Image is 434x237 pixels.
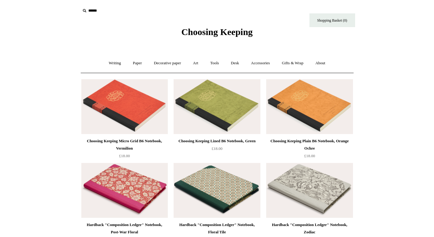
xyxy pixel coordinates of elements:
a: Art [188,55,204,71]
img: Choosing Keeping Lined B6 Notebook, Green [174,79,260,134]
a: Accessories [245,55,275,71]
span: £18.00 [304,154,315,158]
a: Shopping Basket (0) [309,13,355,27]
span: £18.00 [212,146,223,151]
a: Writing [103,55,126,71]
a: Hardback "Composition Ledger" Notebook, Floral Tile Hardback "Composition Ledger" Notebook, Flora... [174,163,260,218]
a: Choosing Keeping Lined B6 Notebook, Green Choosing Keeping Lined B6 Notebook, Green [174,79,260,134]
a: Desk [225,55,245,71]
div: Choosing Keeping Plain B6 Notebook, Orange Ochre [268,137,351,152]
span: £18.00 [119,154,130,158]
a: Choosing Keeping Plain B6 Notebook, Orange Ochre Choosing Keeping Plain B6 Notebook, Orange Ochre [266,79,353,134]
a: Choosing Keeping Plain B6 Notebook, Orange Ochre £18.00 [266,137,353,162]
a: Hardback "Composition Ledger" Notebook, Post-War Floral Hardback "Composition Ledger" Notebook, P... [81,163,168,218]
a: Decorative paper [148,55,186,71]
img: Hardback "Composition Ledger" Notebook, Floral Tile [174,163,260,218]
a: About [310,55,331,71]
a: Choosing Keeping [181,32,252,36]
img: Choosing Keeping Plain B6 Notebook, Orange Ochre [266,79,353,134]
a: Choosing Keeping Micro Grid B6 Notebook, Vermilion Choosing Keeping Micro Grid B6 Notebook, Vermi... [81,79,168,134]
a: Choosing Keeping Micro Grid B6 Notebook, Vermilion £18.00 [81,137,168,162]
a: Gifts & Wrap [276,55,309,71]
div: Choosing Keeping Micro Grid B6 Notebook, Vermilion [83,137,166,152]
a: Hardback "Composition Ledger" Notebook, Zodiac Hardback "Composition Ledger" Notebook, Zodiac [266,163,353,218]
img: Choosing Keeping Micro Grid B6 Notebook, Vermilion [81,79,168,134]
div: Hardback "Composition Ledger" Notebook, Floral Tile [175,221,259,236]
a: Paper [127,55,147,71]
a: Tools [205,55,224,71]
img: Hardback "Composition Ledger" Notebook, Zodiac [266,163,353,218]
div: Hardback "Composition Ledger" Notebook, Zodiac [268,221,351,236]
span: Choosing Keeping [181,27,252,37]
img: Hardback "Composition Ledger" Notebook, Post-War Floral [81,163,168,218]
a: Choosing Keeping Lined B6 Notebook, Green £18.00 [174,137,260,162]
div: Hardback "Composition Ledger" Notebook, Post-War Floral [83,221,166,236]
div: Choosing Keeping Lined B6 Notebook, Green [175,137,259,145]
